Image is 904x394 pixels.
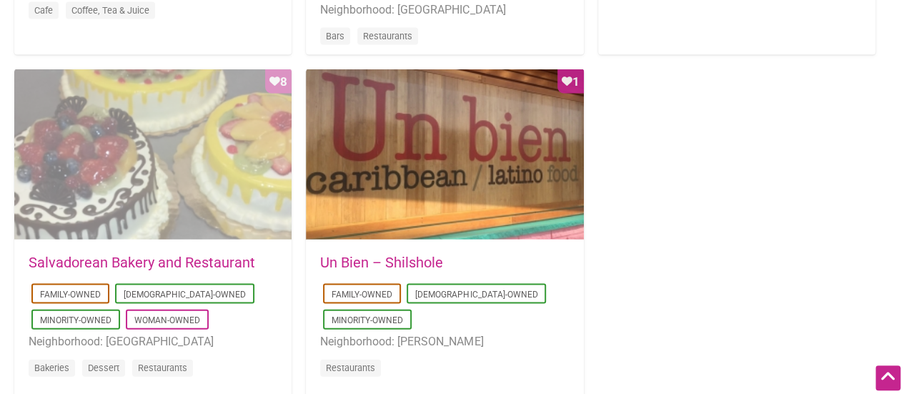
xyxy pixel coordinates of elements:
[320,333,569,351] li: Neighborhood: [PERSON_NAME]
[71,5,149,16] a: Coffee, Tea & Juice
[875,365,900,390] div: Scroll Back to Top
[88,363,119,373] a: Dessert
[363,31,412,41] a: Restaurants
[332,315,403,325] a: Minority-Owned
[320,1,569,19] li: Neighborhood: [GEOGRAPHIC_DATA]
[40,290,101,300] a: Family-Owned
[320,254,443,271] a: Un Bien – Shilshole
[326,31,344,41] a: Bars
[29,254,255,271] a: Salvadorean Bakery and Restaurant
[124,290,246,300] a: [DEMOGRAPHIC_DATA]-Owned
[29,333,277,351] li: Neighborhood: [GEOGRAPHIC_DATA]
[134,315,200,325] a: Woman-Owned
[326,363,375,373] a: Restaurants
[34,363,69,373] a: Bakeries
[138,363,187,373] a: Restaurants
[34,5,53,16] a: Cafe
[40,315,111,325] a: Minority-Owned
[415,290,537,300] a: [DEMOGRAPHIC_DATA]-Owned
[332,290,392,300] a: Family-Owned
